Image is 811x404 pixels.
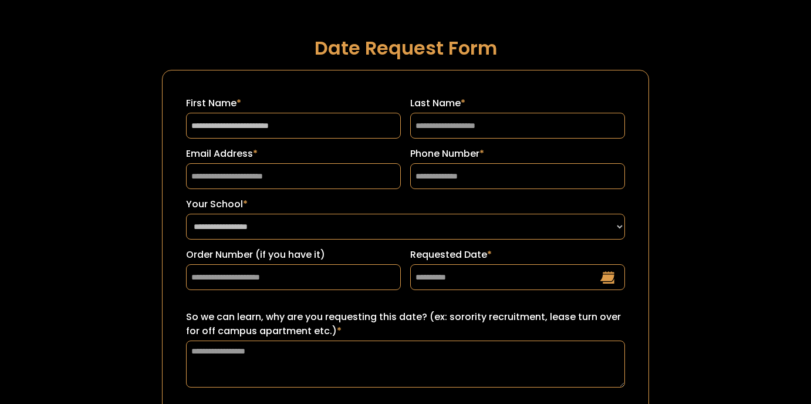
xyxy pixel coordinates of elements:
[410,248,625,262] label: Requested Date
[186,197,624,211] label: Your School
[186,248,401,262] label: Order Number (if you have it)
[186,310,624,338] label: So we can learn, why are you requesting this date? (ex: sorority recruitment, lease turn over for...
[186,96,401,110] label: First Name
[162,38,648,58] h1: Date Request Form
[186,147,401,161] label: Email Address
[410,147,625,161] label: Phone Number
[410,96,625,110] label: Last Name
